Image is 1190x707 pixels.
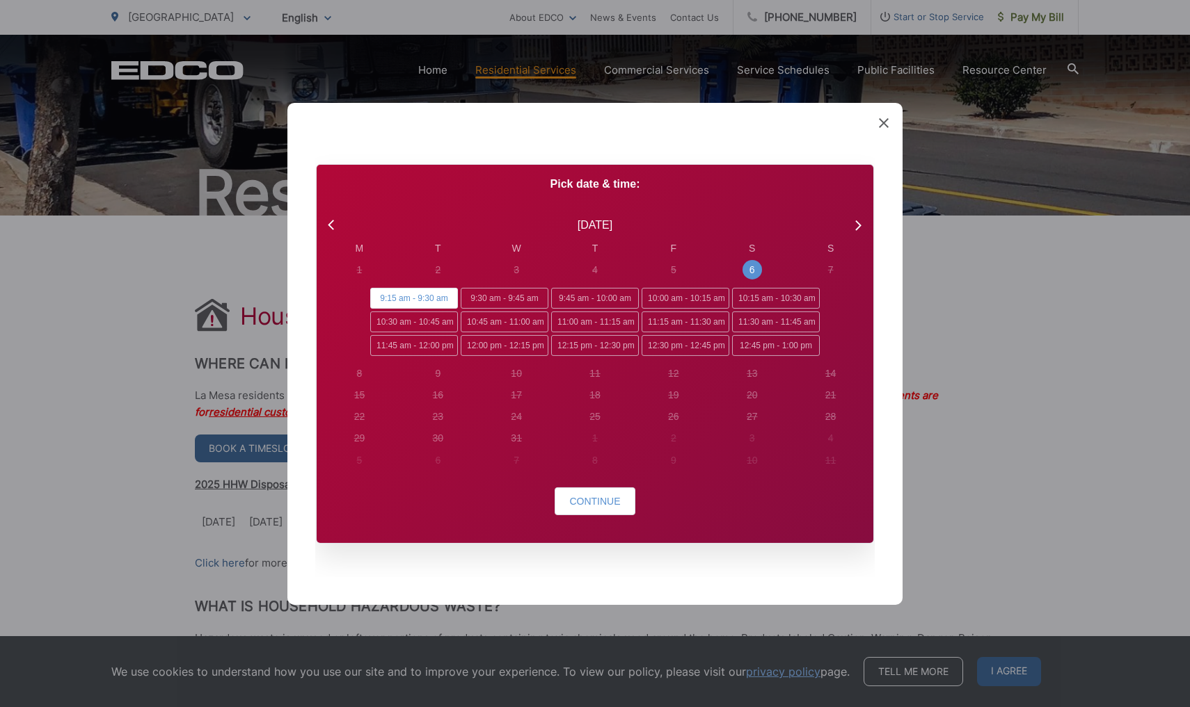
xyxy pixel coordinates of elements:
[556,241,635,255] div: T
[551,311,639,332] span: 11:00 am - 11:15 am
[432,409,443,424] div: 23
[511,366,522,381] div: 10
[354,388,365,403] div: 15
[589,366,601,381] div: 11
[370,311,458,332] span: 10:30 am - 10:45 am
[592,453,598,467] div: 8
[551,288,639,309] span: 9:45 am - 10:00 am
[747,366,758,381] div: 13
[435,263,441,277] div: 2
[511,388,522,403] div: 17
[634,241,713,255] div: F
[551,335,639,356] span: 12:15 pm - 12:30 pm
[747,453,758,467] div: 10
[320,241,399,255] div: M
[589,388,601,403] div: 18
[514,263,519,277] div: 3
[642,311,729,332] span: 11:15 am - 11:30 am
[461,335,548,356] span: 12:00 pm - 12:15 pm
[357,366,363,381] div: 8
[732,288,820,309] span: 10:15 am - 10:30 am
[747,409,758,424] div: 27
[432,388,443,403] div: 16
[511,431,522,446] div: 31
[828,263,834,277] div: 7
[747,388,758,403] div: 20
[435,366,441,381] div: 9
[825,453,836,467] div: 11
[461,311,548,332] span: 10:45 am - 11:00 am
[589,409,601,424] div: 25
[671,453,676,467] div: 9
[399,241,477,255] div: T
[732,311,820,332] span: 11:30 am - 11:45 am
[592,263,598,277] div: 4
[354,431,365,446] div: 29
[370,335,458,356] span: 11:45 am - 12:00 pm
[671,263,676,277] div: 5
[477,241,556,255] div: W
[555,487,635,515] button: Continue
[713,241,791,255] div: S
[749,263,755,277] div: 6
[668,366,679,381] div: 12
[357,453,363,467] div: 5
[732,335,820,356] span: 12:45 pm - 1:00 pm
[511,409,522,424] div: 24
[825,409,836,424] div: 28
[825,366,836,381] div: 14
[578,216,612,233] div: [DATE]
[671,431,676,446] div: 2
[461,288,548,309] span: 9:30 am - 9:45 am
[642,288,729,309] span: 10:00 am - 10:15 am
[791,241,870,255] div: S
[642,335,729,356] span: 12:30 pm - 12:45 pm
[357,263,363,277] div: 1
[514,453,519,467] div: 7
[435,453,441,467] div: 6
[370,288,458,309] span: 9:15 am - 9:30 am
[354,409,365,424] div: 22
[432,431,443,446] div: 30
[668,409,679,424] div: 26
[592,431,598,446] div: 1
[825,388,836,403] div: 21
[749,431,755,446] div: 3
[828,431,834,446] div: 4
[569,496,620,507] span: Continue
[317,175,873,192] p: Pick date & time:
[668,388,679,403] div: 19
